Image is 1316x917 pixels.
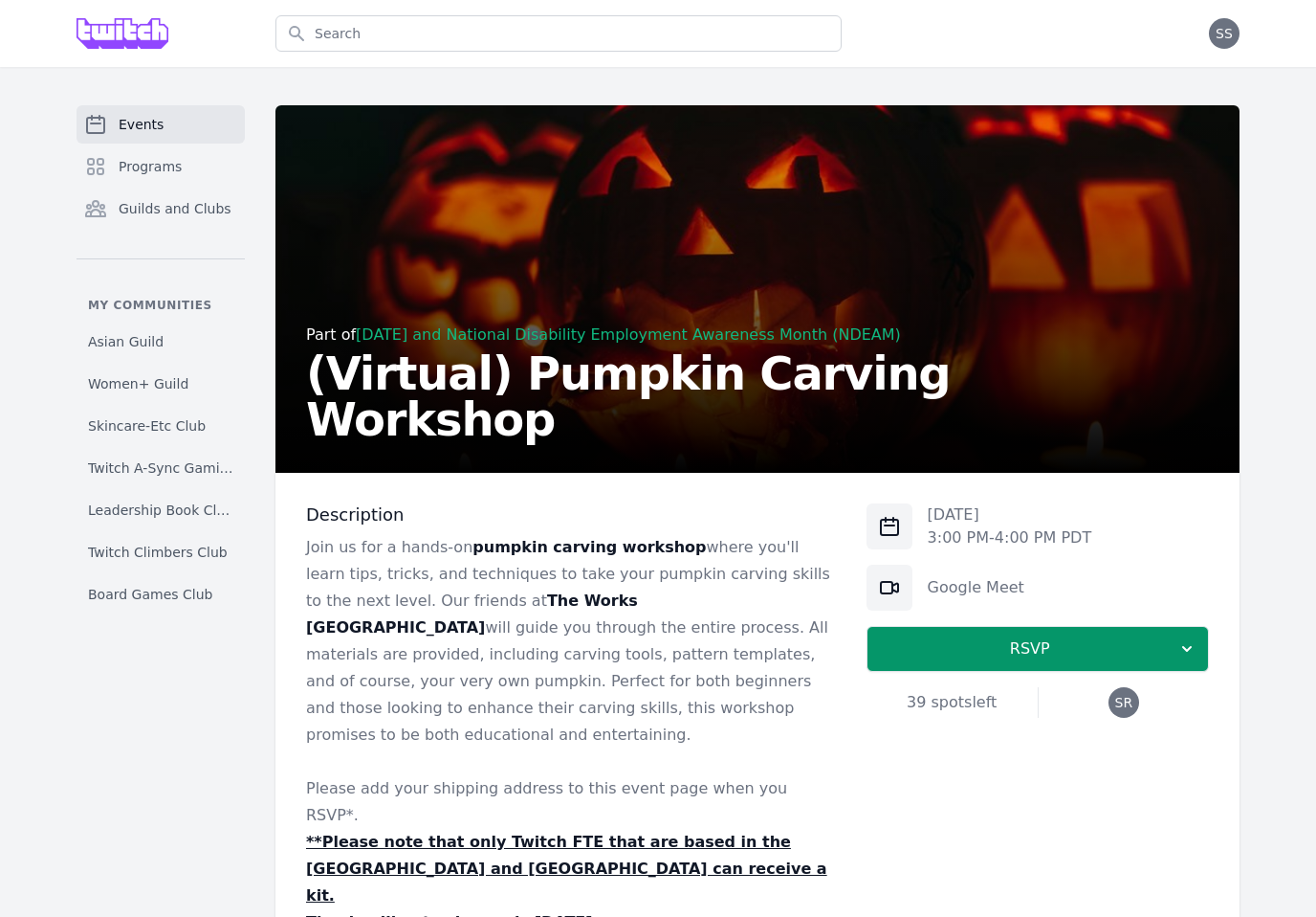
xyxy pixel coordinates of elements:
[1216,27,1233,40] span: SS
[119,157,182,176] span: Programs
[88,332,164,351] span: Asian Guild
[77,577,245,612] a: Board Games Club
[77,535,245,570] a: Twitch Climbers Club
[472,538,706,556] strong: pumpkin carving workshop
[88,458,233,478] span: Twitch A-Sync Gaming (TAG) Club
[88,416,206,436] span: Skincare-Etc Club
[77,190,245,228] a: Guilds and Clubs
[77,367,245,401] a: Women+ Guild
[77,493,245,527] a: Leadership Book Club
[88,543,228,562] span: Twitch Climbers Club
[306,324,1209,347] div: Part of
[77,298,245,313] p: My communities
[883,637,1177,660] span: RSVP
[356,325,901,344] a: [DATE] and National Disability Employment Awareness Month (NDEAM)
[1115,696,1133,709] span: SR
[306,833,827,905] u: **Please note that only Twitch FTE that are based in the [GEOGRAPHIC_DATA] and [GEOGRAPHIC_DATA] ...
[77,105,245,144] a: Events
[119,115,164,134] span: Events
[306,503,836,526] h3: Description
[866,691,1038,714] div: 39 spots left
[77,324,245,359] a: Asian Guild
[77,451,245,485] a: Twitch A-Sync Gaming (TAG) Club
[88,501,233,520] span: Leadership Book Club
[306,775,836,829] p: Please add your shipping address to this event page when you RSVP*.
[119,199,231,218] span: Guilds and Clubs
[77,105,245,612] nav: Sidebar
[866,626,1209,672] button: RSVP
[306,534,836,749] p: Join us for a hands-on where you'll learn tips, tricks, and techniques to take your pumpkin carvi...
[88,585,212,604] span: Board Games Club
[77,409,245,443] a: Skincare-Etc Club
[88,374,188,393] span: Women+ Guild
[928,526,1092,549] p: 3:00 PM - 4:00 PM PDT
[928,503,1092,526] p: [DATE]
[275,15,842,52] input: Search
[77,18,168,49] img: Grove
[1209,18,1239,49] button: SS
[928,578,1024,596] a: Google Meet
[77,147,245,186] a: Programs
[306,350,1209,442] h2: (Virtual) Pumpkin Carving Workshop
